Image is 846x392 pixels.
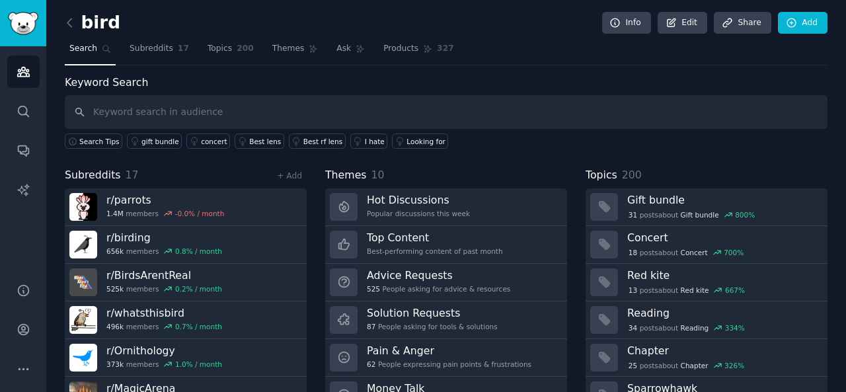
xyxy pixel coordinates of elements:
span: Topics [586,167,617,184]
div: 700 % [724,248,744,257]
span: 373k [106,360,124,369]
a: Reading34postsaboutReading334% [586,301,827,339]
div: members [106,247,222,256]
span: Search [69,43,97,55]
div: concert [201,137,227,146]
span: 31 [629,210,637,219]
a: Info [602,12,651,34]
h3: Concert [627,231,818,245]
a: r/Ornithology373kmembers1.0% / month [65,339,307,377]
div: gift bundle [141,137,179,146]
div: 0.8 % / month [175,247,222,256]
h3: Pain & Anger [367,344,531,358]
span: 200 [622,169,642,181]
div: members [106,360,222,369]
div: 326 % [724,361,744,370]
a: Products327 [379,38,458,65]
h3: Red kite [627,268,818,282]
h3: r/ parrots [106,193,224,207]
span: Ask [336,43,351,55]
a: Search [65,38,116,65]
a: Ask [332,38,369,65]
div: 0.7 % / month [175,322,222,331]
a: Top ContentBest-performing content of past month [325,226,567,264]
a: concert [186,134,230,149]
h3: r/ whatsthisbird [106,306,222,320]
div: -0.0 % / month [175,209,225,218]
span: Products [383,43,418,55]
span: 18 [629,248,637,257]
span: Concert [681,248,708,257]
div: 800 % [735,210,755,219]
a: + Add [277,171,302,180]
a: gift bundle [127,134,182,149]
a: Hot DiscussionsPopular discussions this week [325,188,567,226]
h3: Chapter [627,344,818,358]
a: r/BirdsArentReal525kmembers0.2% / month [65,264,307,301]
a: Best lens [235,134,284,149]
span: 496k [106,322,124,331]
span: 525 [367,284,380,294]
a: r/whatsthisbird496kmembers0.7% / month [65,301,307,339]
span: Search Tips [79,137,120,146]
img: whatsthisbird [69,306,97,334]
span: Chapter [681,361,709,370]
img: parrots [69,193,97,221]
h3: Hot Discussions [367,193,470,207]
div: Best lens [249,137,281,146]
h2: bird [65,13,120,34]
h3: Gift bundle [627,193,818,207]
div: post s about [627,209,756,221]
input: Keyword search in audience [65,95,827,129]
div: 334 % [725,323,745,333]
img: BirdsArentReal [69,268,97,296]
span: 327 [437,43,454,55]
a: Gift bundle31postsaboutGift bundle800% [586,188,827,226]
a: Solution Requests87People asking for tools & solutions [325,301,567,339]
a: Looking for [392,134,448,149]
span: Subreddits [65,167,121,184]
span: Red kite [681,286,709,295]
a: Chapter25postsaboutChapter326% [586,339,827,377]
a: Add [778,12,827,34]
div: post s about [627,360,746,372]
a: Concert18postsaboutConcert700% [586,226,827,264]
span: Reading [681,323,709,333]
span: 1.4M [106,209,124,218]
span: Themes [272,43,305,55]
a: r/birding656kmembers0.8% / month [65,226,307,264]
span: 525k [106,284,124,294]
div: members [106,322,222,331]
span: Gift bundle [681,210,719,219]
div: People asking for tools & solutions [367,322,498,331]
div: 667 % [725,286,745,295]
span: 17 [178,43,189,55]
span: 25 [629,361,637,370]
a: Best rf lens [289,134,346,149]
span: 10 [371,169,385,181]
h3: r/ birding [106,231,222,245]
button: Search Tips [65,134,122,149]
span: Topics [208,43,232,55]
a: Themes [268,38,323,65]
a: Share [714,12,771,34]
h3: Solution Requests [367,306,498,320]
h3: Reading [627,306,818,320]
span: 13 [629,286,637,295]
span: 17 [126,169,139,181]
span: Subreddits [130,43,173,55]
div: 1.0 % / month [175,360,222,369]
div: post s about [627,322,746,334]
a: Advice Requests525People asking for advice & resources [325,264,567,301]
span: 656k [106,247,124,256]
div: People expressing pain points & frustrations [367,360,531,369]
div: 0.2 % / month [175,284,222,294]
div: Best-performing content of past month [367,247,503,256]
h3: Advice Requests [367,268,510,282]
a: Subreddits17 [125,38,194,65]
div: People asking for advice & resources [367,284,510,294]
a: Red kite13postsaboutRed kite667% [586,264,827,301]
span: 62 [367,360,375,369]
div: Popular discussions this week [367,209,470,218]
a: Topics200 [203,38,258,65]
